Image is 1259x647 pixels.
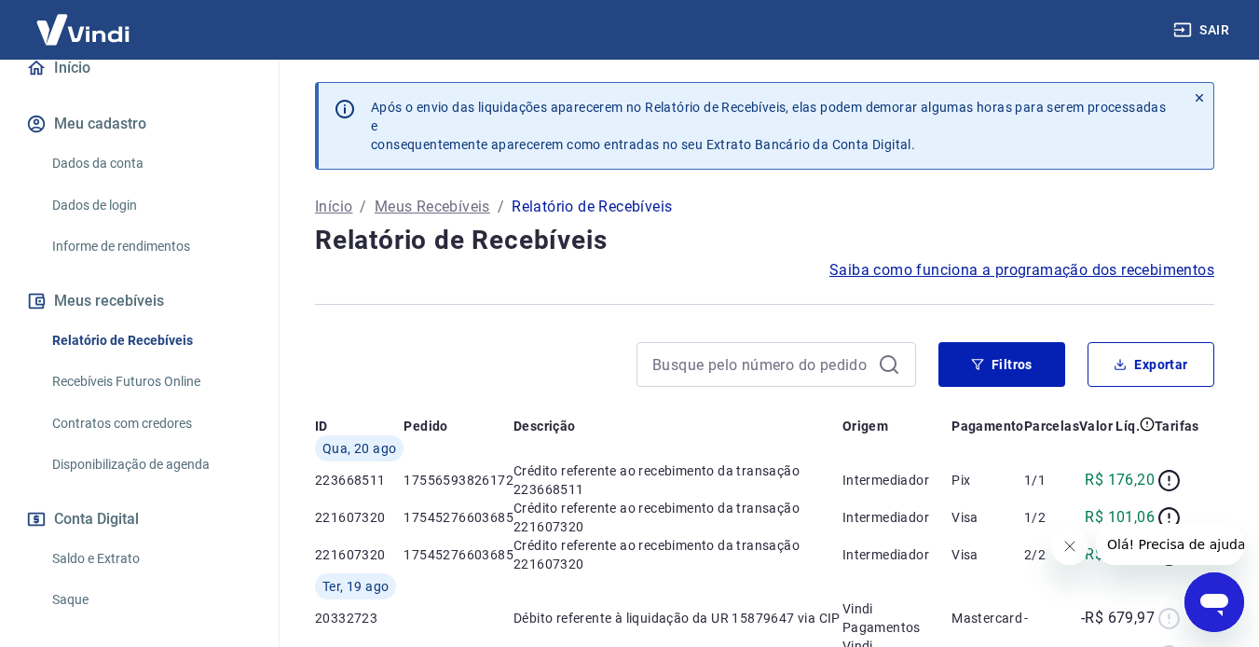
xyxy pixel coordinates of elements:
[951,471,1024,489] p: Pix
[1079,417,1140,435] p: Valor Líq.
[22,281,256,322] button: Meus recebíveis
[1170,13,1237,48] button: Sair
[315,545,404,564] p: 221607320
[1096,524,1244,565] iframe: Mensagem da empresa
[45,363,256,401] a: Recebíveis Futuros Online
[1051,528,1088,565] iframe: Fechar mensagem
[1088,342,1214,387] button: Exportar
[22,499,256,540] button: Conta Digital
[315,609,404,627] p: 20332723
[45,405,256,443] a: Contratos com credores
[842,545,951,564] p: Intermediador
[315,508,404,527] p: 221607320
[1024,508,1079,527] p: 1/2
[512,196,672,218] p: Relatório de Recebíveis
[11,13,157,28] span: Olá! Precisa de ajuda?
[513,609,842,627] p: Débito referente à liquidação da UR 15879647 via CIP
[404,508,513,527] p: 17545276603685
[513,417,576,435] p: Descrição
[513,499,842,536] p: Crédito referente ao recebimento da transação 221607320
[513,461,842,499] p: Crédito referente ao recebimento da transação 223668511
[45,145,256,183] a: Dados da conta
[951,545,1024,564] p: Visa
[45,186,256,225] a: Dados de login
[404,417,447,435] p: Pedido
[1024,417,1079,435] p: Parcelas
[322,577,389,596] span: Ter, 19 ago
[513,536,842,573] p: Crédito referente ao recebimento da transação 221607320
[45,227,256,266] a: Informe de rendimentos
[652,351,870,379] input: Busque pelo número do pedido
[1081,607,1155,629] p: -R$ 679,97
[1024,471,1079,489] p: 1/1
[938,342,1065,387] button: Filtros
[360,196,366,218] p: /
[1085,506,1155,529] p: R$ 101,06
[951,609,1024,627] p: Mastercard
[1024,609,1079,627] p: -
[842,471,951,489] p: Intermediador
[22,103,256,145] button: Meu cadastro
[1085,469,1155,491] p: R$ 176,20
[315,417,328,435] p: ID
[375,196,490,218] a: Meus Recebíveis
[315,471,404,489] p: 223668511
[1024,545,1079,564] p: 2/2
[45,446,256,484] a: Disponibilização de agenda
[322,439,396,458] span: Qua, 20 ago
[842,599,951,637] p: Vindi Pagamentos
[842,508,951,527] p: Intermediador
[1155,417,1199,435] p: Tarifas
[22,48,256,89] a: Início
[404,545,513,564] p: 17545276603685
[951,417,1024,435] p: Pagamento
[45,581,256,619] a: Saque
[315,196,352,218] a: Início
[1184,572,1244,632] iframe: Botão para abrir a janela de mensagens
[404,471,513,489] p: 17556593826172
[45,540,256,578] a: Saldo e Extrato
[842,417,888,435] p: Origem
[951,508,1024,527] p: Visa
[22,1,144,58] img: Vindi
[45,322,256,360] a: Relatório de Recebíveis
[315,222,1214,259] h4: Relatório de Recebíveis
[498,196,504,218] p: /
[371,98,1170,154] p: Após o envio das liquidações aparecerem no Relatório de Recebíveis, elas podem demorar algumas ho...
[829,259,1214,282] a: Saiba como funciona a programação dos recebimentos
